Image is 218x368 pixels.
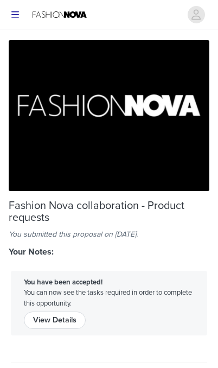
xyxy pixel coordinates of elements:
button: View Details [24,312,86,329]
strong: Your Notes: [9,246,54,257]
a: View Details [24,312,86,321]
div: avatar [191,6,201,23]
strong: You have been accepted! [24,278,102,287]
div: You submitted this proposal on [DATE]. [9,229,209,240]
img: Fashion Nova Logo [33,2,87,27]
img: 44cc05be-882a-49bd-a7fd-05fd344e62ba.jpg [9,40,209,191]
div: You can now see the tasks required in order to complete this opportunity. [11,271,207,336]
div: Fashion Nova collaboration - Product requests [9,200,209,224]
